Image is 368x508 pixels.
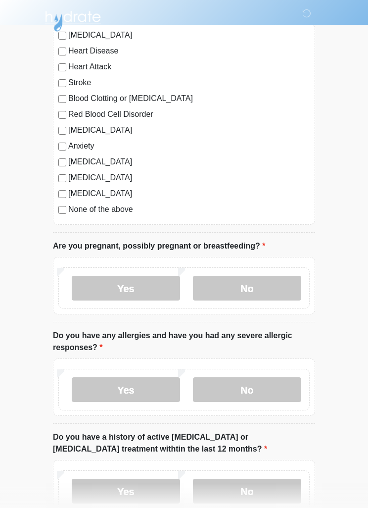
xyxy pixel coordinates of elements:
[72,276,180,301] label: Yes
[72,377,180,402] label: Yes
[68,45,310,57] label: Heart Disease
[68,188,310,200] label: [MEDICAL_DATA]
[58,48,66,55] input: Heart Disease
[58,158,66,166] input: [MEDICAL_DATA]
[68,108,310,120] label: Red Blood Cell Disorder
[58,206,66,214] input: None of the above
[68,156,310,168] label: [MEDICAL_DATA]
[53,240,265,252] label: Are you pregnant, possibly pregnant or breastfeeding?
[58,190,66,198] input: [MEDICAL_DATA]
[58,95,66,103] input: Blood Clotting or [MEDICAL_DATA]
[68,203,310,215] label: None of the above
[58,143,66,151] input: Anxiety
[58,174,66,182] input: [MEDICAL_DATA]
[68,77,310,89] label: Stroke
[193,276,301,301] label: No
[58,127,66,135] input: [MEDICAL_DATA]
[68,172,310,184] label: [MEDICAL_DATA]
[72,479,180,504] label: Yes
[68,140,310,152] label: Anxiety
[53,330,315,354] label: Do you have any allergies and have you had any severe allergic responses?
[58,63,66,71] input: Heart Attack
[68,93,310,104] label: Blood Clotting or [MEDICAL_DATA]
[68,61,310,73] label: Heart Attack
[58,79,66,87] input: Stroke
[58,111,66,119] input: Red Blood Cell Disorder
[53,431,315,455] label: Do you have a history of active [MEDICAL_DATA] or [MEDICAL_DATA] treatment withtin the last 12 mo...
[193,377,301,402] label: No
[68,124,310,136] label: [MEDICAL_DATA]
[43,7,102,32] img: Hydrate IV Bar - Chandler Logo
[193,479,301,504] label: No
